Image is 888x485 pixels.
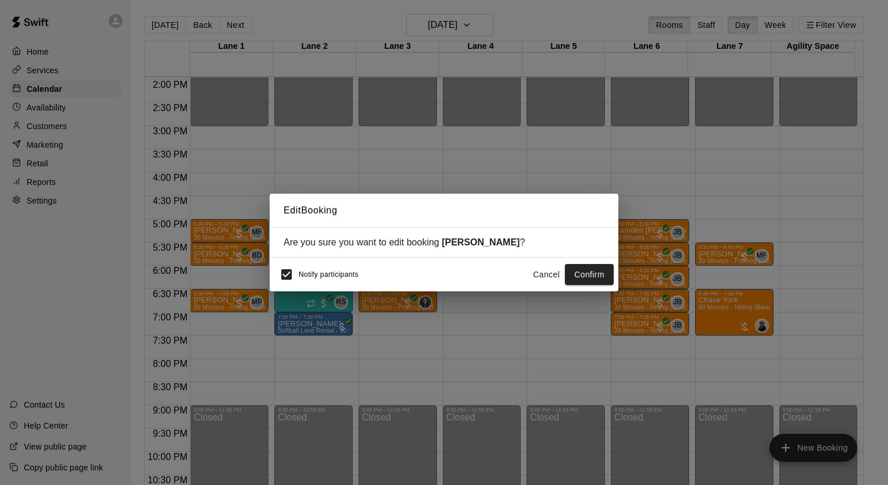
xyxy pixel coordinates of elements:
strong: [PERSON_NAME] [442,237,520,247]
button: Cancel [528,264,565,286]
span: Notify participants [299,270,359,279]
div: Are you sure you want to edit booking ? [284,237,604,248]
button: Confirm [565,264,614,286]
h2: Edit Booking [270,194,618,227]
